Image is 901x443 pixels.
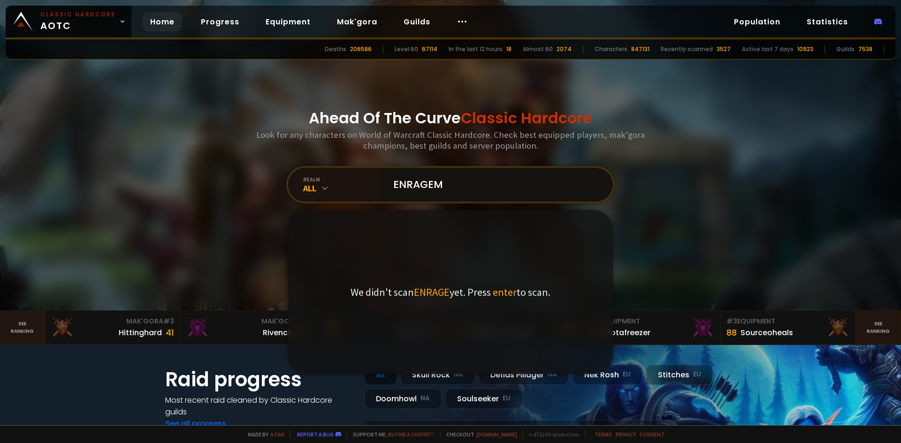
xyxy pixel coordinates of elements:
a: Consent [640,431,664,438]
a: #3Equipment88Sourceoheals [721,311,856,345]
a: Mak'gora [329,12,385,31]
div: 2074 [557,45,572,53]
span: Support me, [347,431,435,438]
div: All [303,183,382,194]
a: Terms [595,431,612,438]
div: 3527 [717,45,731,53]
input: Search a character... [388,168,602,202]
a: Progress [193,12,247,31]
div: Level 60 [395,45,418,53]
div: 206586 [350,45,372,53]
div: Stitches [646,365,713,385]
div: 88 [726,326,737,339]
div: realm [303,176,382,183]
div: Defias Pillager [479,365,569,385]
span: # 3 [163,316,174,326]
a: See all progress [165,418,226,429]
a: Mak'Gora#2Rivench100 [180,311,315,345]
div: In the last 12 hours [449,45,503,53]
a: Mak'Gora#3Hittinghard41 [45,311,180,345]
a: Seeranking [856,311,901,345]
span: Classic Hardcore [461,107,592,128]
p: We didn't scan yet. Press to scan. [351,285,550,299]
a: Guilds [396,12,438,31]
h3: Look for any characters on World of Warcraft Classic Hardcore. Check best equipped players, mak'g... [252,129,649,151]
span: v. d752d5 - production [523,431,579,438]
small: NA [548,370,557,379]
small: EU [693,370,701,379]
div: 41 [166,326,174,339]
div: Recently scanned [661,45,713,53]
div: Rivench [263,327,292,338]
div: Nek'Rosh [573,365,642,385]
span: # 3 [726,316,737,326]
small: EU [623,370,631,379]
div: Notafreezer [605,327,650,338]
div: Characters [595,45,627,53]
a: Equipment [258,12,318,31]
span: Made by [242,431,284,438]
div: All [364,365,397,385]
div: 10923 [797,45,813,53]
a: Statistics [799,12,855,31]
a: [DOMAIN_NAME] [476,431,517,438]
a: Report a bug [297,431,334,438]
div: Deaths [325,45,346,53]
h1: Raid progress [165,365,353,394]
div: Sourceoheals [741,327,793,338]
div: 7538 [858,45,872,53]
span: Checkout [440,431,517,438]
small: NA [454,370,463,379]
div: Doomhowl [364,389,442,409]
a: Population [726,12,788,31]
div: Mak'Gora [186,316,309,326]
small: NA [420,394,430,403]
span: AOTC [40,10,115,33]
span: enter [493,285,517,299]
a: a fan [270,431,284,438]
div: Guilds [836,45,855,53]
span: ENRAGE [414,285,450,299]
div: Soulseeker [445,389,522,409]
a: Buy me a coffee [388,431,435,438]
div: Skull Rock [400,365,475,385]
h1: Ahead Of The Curve [309,107,592,129]
small: EU [503,394,511,403]
div: Active last 7 days [742,45,794,53]
div: Almost 60 [523,45,553,53]
a: #2Equipment88Notafreezer [586,311,721,345]
div: Equipment [726,316,850,326]
a: Classic HardcoreAOTC [6,6,131,38]
div: 67114 [422,45,437,53]
div: Hittinghard [119,327,162,338]
small: Classic Hardcore [40,10,115,19]
div: 18 [506,45,512,53]
div: Equipment [591,316,715,326]
a: Home [143,12,182,31]
div: Mak'Gora [51,316,174,326]
div: 847131 [631,45,649,53]
h4: Most recent raid cleaned by Classic Hardcore guilds [165,394,353,418]
a: Privacy [616,431,636,438]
